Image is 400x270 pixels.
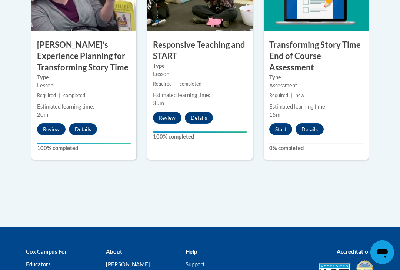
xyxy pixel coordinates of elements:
button: Start [269,123,292,135]
label: Type [37,73,131,81]
label: 0% completed [269,144,363,152]
span: completed [180,81,201,87]
button: Details [185,112,213,124]
div: Your progress [37,143,131,144]
div: Lesson [153,70,247,78]
div: Estimated learning time: [153,91,247,99]
label: Type [269,73,363,81]
span: | [59,93,60,98]
a: Educators [26,261,51,267]
span: 20m [37,111,48,118]
label: Type [153,62,247,70]
div: Estimated learning time: [37,103,131,111]
span: Required [269,93,288,98]
div: Assessment [269,81,363,90]
button: Details [296,123,324,135]
button: Review [37,123,66,135]
b: Accreditations [337,248,374,255]
button: Details [69,123,97,135]
button: Review [153,112,181,124]
h3: [PERSON_NAME]’s Experience Planning for Transforming Story Time [31,39,136,73]
b: About [106,248,122,255]
b: Help [186,248,197,255]
div: Lesson [37,81,131,90]
span: | [291,93,293,98]
span: | [175,81,177,87]
h3: Responsive Teaching and START [147,39,252,62]
span: 35m [153,100,164,106]
span: new [296,93,304,98]
span: 15m [269,111,280,118]
span: completed [63,93,85,98]
a: Support [186,261,205,267]
label: 100% completed [37,144,131,152]
span: Required [153,81,172,87]
b: Cox Campus For [26,248,67,255]
div: Your progress [153,131,247,133]
span: Required [37,93,56,98]
iframe: Button to launch messaging window [370,240,394,264]
div: Estimated learning time: [269,103,363,111]
h3: Transforming Story Time End of Course Assessment [264,39,369,73]
label: 100% completed [153,133,247,141]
